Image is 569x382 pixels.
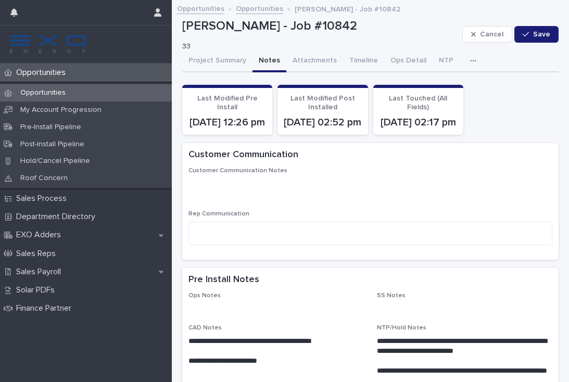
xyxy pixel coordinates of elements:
[290,95,355,111] span: Last Modified Post Installed
[12,157,98,165] p: Hold/Cancel Pipeline
[188,116,266,129] p: [DATE] 12:26 pm
[182,42,454,51] p: 33
[12,174,76,183] p: Roof Concern
[12,267,69,277] p: Sales Payroll
[389,95,447,111] span: Last Touched (All Fields)
[377,292,406,299] span: SS Notes
[177,2,224,14] a: Opportunities
[12,230,69,240] p: EXO Adders
[188,325,222,331] span: CAD Notes
[12,285,63,295] p: Solar PDFs
[12,194,75,203] p: Sales Process
[12,123,90,132] p: Pre-Install Pipeline
[252,50,286,72] button: Notes
[384,50,433,72] button: Ops Detail
[462,26,512,43] button: Cancel
[433,50,460,72] button: NTP
[188,211,249,217] span: Rep Communication
[236,2,283,14] a: Opportunities
[197,95,258,111] span: Last Modified Pre Install
[12,249,64,259] p: Sales Reps
[12,88,74,97] p: Opportunities
[182,50,252,72] button: Project Summary
[188,274,259,286] h2: Pre Install Notes
[343,50,384,72] button: Timeline
[480,31,503,38] span: Cancel
[380,116,457,129] p: [DATE] 02:17 pm
[286,50,343,72] button: Attachments
[533,31,550,38] span: Save
[188,292,221,299] span: Ops Notes
[188,168,287,174] span: Customer Communication Notes
[8,34,87,55] img: FKS5r6ZBThi8E5hshIGi
[12,106,110,114] p: My Account Progression
[188,149,298,161] h2: Customer Communication
[12,140,93,149] p: Post-Install Pipeline
[12,212,104,222] p: Department Directory
[12,303,80,313] p: Finance Partner
[12,68,74,78] p: Opportunities
[377,325,426,331] span: NTP/Hold Notes
[182,19,458,34] p: [PERSON_NAME] - Job #10842
[284,116,361,129] p: [DATE] 02:52 pm
[514,26,559,43] button: Save
[295,3,400,14] p: [PERSON_NAME] - Job #10842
